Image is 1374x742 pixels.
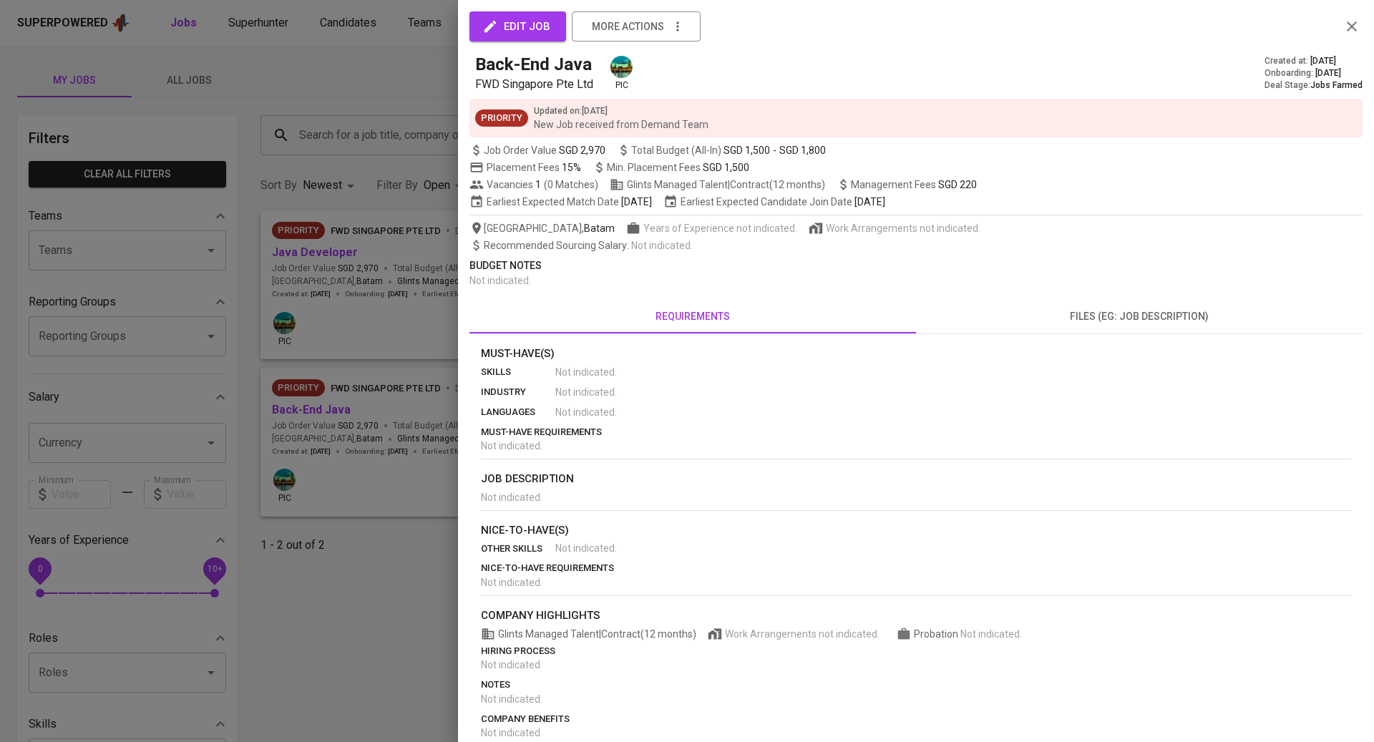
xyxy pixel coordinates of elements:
span: Not indicated . [555,541,617,555]
span: Batam [584,221,615,235]
span: Priority [475,112,528,125]
span: Not indicated . [555,385,617,399]
span: Years of Experience not indicated. [643,221,797,235]
span: 1 [533,177,541,192]
span: Recommended Sourcing Salary : [484,240,631,251]
span: files (eg: job description) [925,308,1354,326]
span: Not indicated . [481,727,542,738]
button: edit job [469,11,566,42]
div: Deal Stage : [1265,79,1363,92]
span: Not indicated . [481,693,542,705]
span: Jobs Farmed [1310,80,1363,90]
span: Not indicated . [481,577,542,588]
span: [DATE] [621,195,652,209]
div: pic [609,54,634,92]
p: must-have requirements [481,425,1351,439]
p: nice-to-have requirements [481,561,1351,575]
span: Earliest Expected Match Date [469,195,652,209]
p: job description [481,471,1351,487]
span: Not indicated . [481,492,542,503]
p: hiring process [481,644,1351,658]
span: Work Arrangements not indicated. [826,221,980,235]
p: Budget Notes [469,258,1363,273]
span: Not indicated . [555,365,617,379]
span: Not indicated . [469,275,531,286]
span: [DATE] [1310,55,1336,67]
span: Not indicated . [481,659,542,670]
button: more actions [572,11,701,42]
p: New Job received from Demand Team [534,117,708,132]
p: company benefits [481,712,1351,726]
p: other skills [481,542,555,556]
span: Min. Placement Fees [607,162,749,173]
span: Vacancies ( 0 Matches ) [469,177,598,192]
span: [DATE] [854,195,885,209]
span: SGD 1,500 [703,162,749,173]
span: FWD Singapore Pte Ltd [475,77,593,91]
span: more actions [592,18,664,36]
span: Glints Managed Talent | Contract (12 months) [481,627,696,641]
p: Must-Have(s) [481,346,1351,362]
span: SGD 1,500 [723,143,770,157]
p: nice-to-have(s) [481,522,1351,539]
span: Work Arrangements not indicated. [725,627,880,641]
span: Placement Fees [487,162,581,173]
span: requirements [478,308,907,326]
span: Total Budget (All-In) [617,143,826,157]
span: edit job [485,17,550,36]
span: 15% [562,162,581,173]
p: skills [481,365,555,379]
h5: Back-End Java [475,53,592,76]
span: Earliest Expected Candidate Join Date [663,195,885,209]
div: Created at : [1265,55,1363,67]
span: SGD 1,800 [779,143,826,157]
p: Updated on : [DATE] [534,104,708,117]
p: industry [481,385,555,399]
span: SGD 2,970 [559,143,605,157]
span: Not indicated . [631,240,693,251]
span: - [773,143,776,157]
p: notes [481,678,1351,692]
img: a5d44b89-0c59-4c54-99d0-a63b29d42bd3.jpg [610,56,633,78]
p: languages [481,405,555,419]
div: Onboarding : [1265,67,1363,79]
p: company highlights [481,607,1351,624]
span: Glints Managed Talent | Contract (12 months) [610,177,825,192]
span: Not indicated . [555,405,617,419]
span: Not indicated . [960,628,1022,640]
span: SGD 220 [938,179,977,190]
span: Job Order Value [469,143,605,157]
span: Management Fees [851,179,977,190]
span: Probation [914,628,960,640]
span: [DATE] [1315,67,1341,79]
span: Not indicated . [481,440,542,451]
span: [GEOGRAPHIC_DATA] , [469,221,615,235]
